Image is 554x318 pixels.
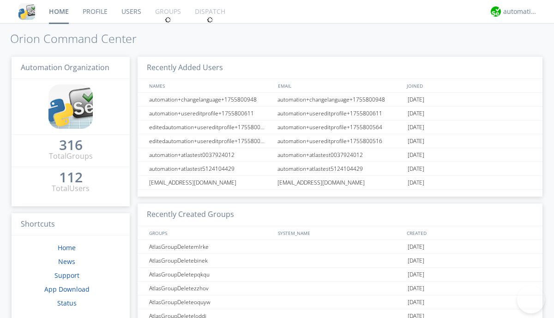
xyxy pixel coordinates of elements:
[275,176,405,189] div: [EMAIL_ADDRESS][DOMAIN_NAME]
[408,282,424,295] span: [DATE]
[54,271,79,280] a: Support
[138,57,542,79] h3: Recently Added Users
[59,140,83,150] div: 316
[147,162,275,175] div: automation+atlastest5124104429
[207,17,213,23] img: spin.svg
[147,282,275,295] div: AtlasGroupDeletezzhov
[138,162,542,176] a: automation+atlastest5124104429automation+atlastest5124104429[DATE]
[49,151,93,162] div: Total Groups
[59,140,83,151] a: 316
[138,282,542,295] a: AtlasGroupDeletezzhov[DATE]
[138,176,542,190] a: [EMAIL_ADDRESS][DOMAIN_NAME][EMAIL_ADDRESS][DOMAIN_NAME][DATE]
[138,295,542,309] a: AtlasGroupDeleteoquyw[DATE]
[59,173,83,183] a: 112
[408,176,424,190] span: [DATE]
[147,240,275,253] div: AtlasGroupDeletemlrke
[52,183,90,194] div: Total Users
[408,162,424,176] span: [DATE]
[58,243,76,252] a: Home
[147,107,275,120] div: automation+usereditprofile+1755800611
[138,204,542,226] h3: Recently Created Groups
[138,134,542,148] a: editedautomation+usereditprofile+1755800516automation+usereditprofile+1755800516[DATE]
[147,226,273,240] div: GROUPS
[138,107,542,120] a: automation+usereditprofile+1755800611automation+usereditprofile+1755800611[DATE]
[408,134,424,148] span: [DATE]
[147,268,275,281] div: AtlasGroupDeletepqkqu
[404,79,534,92] div: JOINED
[408,120,424,134] span: [DATE]
[503,7,538,16] div: automation+atlas
[44,285,90,294] a: App Download
[138,240,542,254] a: AtlasGroupDeletemlrke[DATE]
[59,173,83,182] div: 112
[408,93,424,107] span: [DATE]
[147,254,275,267] div: AtlasGroupDeletebinek
[275,134,405,148] div: automation+usereditprofile+1755800516
[21,62,109,72] span: Automation Organization
[138,254,542,268] a: AtlasGroupDeletebinek[DATE]
[138,148,542,162] a: automation+atlastest0037924012automation+atlastest0037924012[DATE]
[491,6,501,17] img: d2d01cd9b4174d08988066c6d424eccd
[408,107,424,120] span: [DATE]
[275,107,405,120] div: automation+usereditprofile+1755800611
[408,254,424,268] span: [DATE]
[275,93,405,106] div: automation+changelanguage+1755800948
[408,240,424,254] span: [DATE]
[147,120,275,134] div: editedautomation+usereditprofile+1755800564
[138,268,542,282] a: AtlasGroupDeletepqkqu[DATE]
[57,299,77,307] a: Status
[517,286,545,313] iframe: Toggle Customer Support
[165,17,171,23] img: spin.svg
[275,162,405,175] div: automation+atlastest5124104429
[147,93,275,106] div: automation+changelanguage+1755800948
[276,79,404,92] div: EMAIL
[147,295,275,309] div: AtlasGroupDeleteoquyw
[58,257,75,266] a: News
[48,84,93,129] img: cddb5a64eb264b2086981ab96f4c1ba7
[408,295,424,309] span: [DATE]
[147,176,275,189] div: [EMAIL_ADDRESS][DOMAIN_NAME]
[12,213,130,236] h3: Shortcuts
[408,268,424,282] span: [DATE]
[138,93,542,107] a: automation+changelanguage+1755800948automation+changelanguage+1755800948[DATE]
[18,3,35,20] img: cddb5a64eb264b2086981ab96f4c1ba7
[147,148,275,162] div: automation+atlastest0037924012
[147,134,275,148] div: editedautomation+usereditprofile+1755800516
[275,120,405,134] div: automation+usereditprofile+1755800564
[276,226,404,240] div: SYSTEM_NAME
[275,148,405,162] div: automation+atlastest0037924012
[404,226,534,240] div: CREATED
[408,148,424,162] span: [DATE]
[138,120,542,134] a: editedautomation+usereditprofile+1755800564automation+usereditprofile+1755800564[DATE]
[147,79,273,92] div: NAMES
